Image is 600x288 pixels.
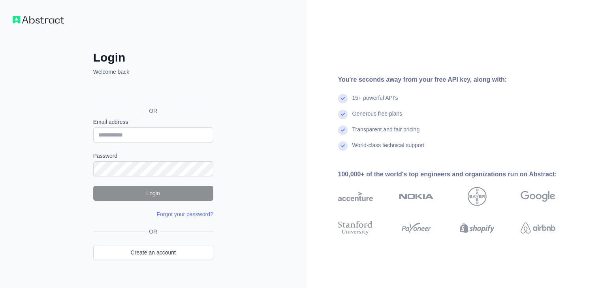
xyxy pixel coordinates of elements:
[399,187,434,206] img: nokia
[352,94,398,110] div: 15+ powerful API's
[93,152,213,160] label: Password
[338,219,373,237] img: stanford university
[521,187,555,206] img: google
[93,50,213,65] h2: Login
[521,219,555,237] img: airbnb
[93,118,213,126] label: Email address
[146,228,160,236] span: OR
[93,68,213,76] p: Welcome back
[338,170,581,179] div: 100,000+ of the world's top engineers and organizations run on Abstract:
[399,219,434,237] img: payoneer
[338,75,581,84] div: You're seconds away from your free API key, along with:
[460,219,495,237] img: shopify
[468,187,487,206] img: bayer
[338,187,373,206] img: accenture
[89,84,216,102] iframe: Sign in with Google Button
[93,245,213,260] a: Create an account
[352,110,403,125] div: Generous free plans
[143,107,164,115] span: OR
[338,125,348,135] img: check mark
[157,211,213,217] a: Forgot your password?
[338,141,348,151] img: check mark
[338,94,348,103] img: check mark
[352,125,420,141] div: Transparent and fair pricing
[338,110,348,119] img: check mark
[352,141,425,157] div: World-class technical support
[93,186,213,201] button: Login
[13,16,64,24] img: Workflow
